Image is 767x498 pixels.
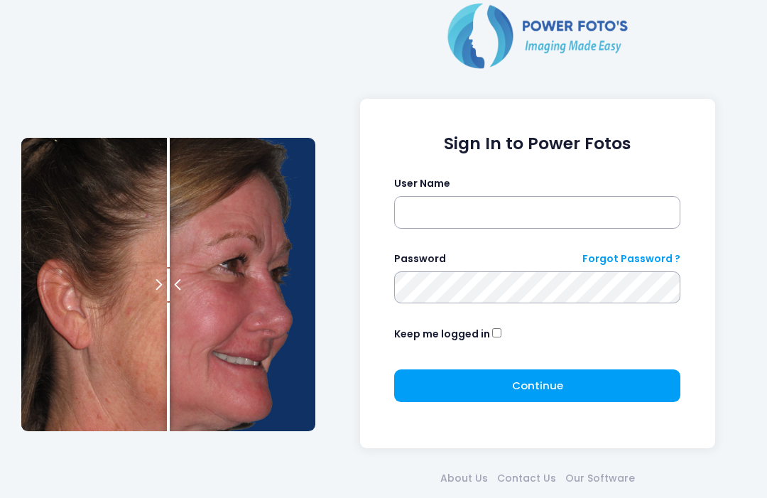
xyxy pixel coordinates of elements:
button: Continue [394,369,680,402]
a: Forgot Password ? [582,251,680,266]
label: Keep me logged in [394,327,490,342]
h1: Sign In to Power Fotos [394,134,680,153]
a: About Us [435,471,492,486]
span: Continue [512,378,563,393]
a: Our Software [560,471,639,486]
a: Contact Us [492,471,560,486]
label: Password [394,251,446,266]
label: User Name [394,176,450,191]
